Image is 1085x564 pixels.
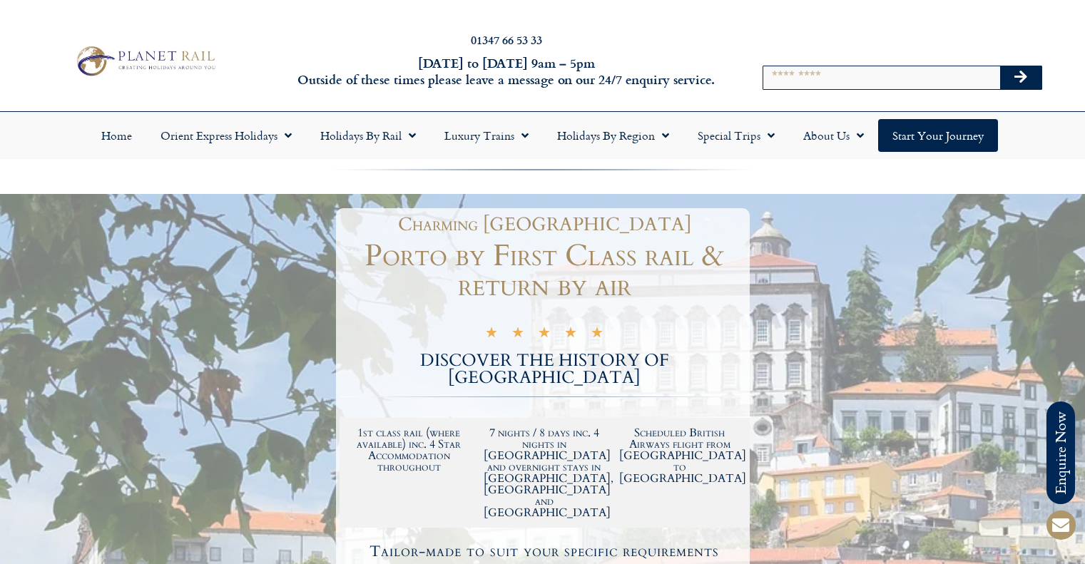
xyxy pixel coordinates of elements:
[71,43,219,79] img: Planet Rail Train Holidays Logo
[1000,66,1041,89] button: Search
[789,119,878,152] a: About Us
[430,119,543,152] a: Luxury Trains
[87,119,146,152] a: Home
[564,327,577,343] i: ★
[878,119,998,152] a: Start your Journey
[511,327,524,343] i: ★
[340,241,750,301] h1: Porto by First Class rail & return by air
[7,119,1078,152] nav: Menu
[342,544,748,559] h4: Tailor-made to suit your specific requirements
[484,427,605,518] h2: 7 nights / 8 days inc. 4 nights in [GEOGRAPHIC_DATA] and overnight stays in [GEOGRAPHIC_DATA], [G...
[471,31,542,48] a: 01347 66 53 33
[538,327,551,343] i: ★
[347,215,743,234] h1: Charming [GEOGRAPHIC_DATA]
[619,427,740,484] h2: Scheduled British Airways flight from [GEOGRAPHIC_DATA] to [GEOGRAPHIC_DATA]
[485,327,498,343] i: ★
[340,352,750,386] h2: DISCOVER THE HISTORY OF [GEOGRAPHIC_DATA]
[146,119,306,152] a: Orient Express Holidays
[683,119,789,152] a: Special Trips
[485,324,603,343] div: 5/5
[306,119,430,152] a: Holidays by Rail
[349,427,470,473] h2: 1st class rail (where available) inc. 4 Star Accommodation throughout
[543,119,683,152] a: Holidays by Region
[591,327,603,343] i: ★
[293,55,720,88] h6: [DATE] to [DATE] 9am – 5pm Outside of these times please leave a message on our 24/7 enquiry serv...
